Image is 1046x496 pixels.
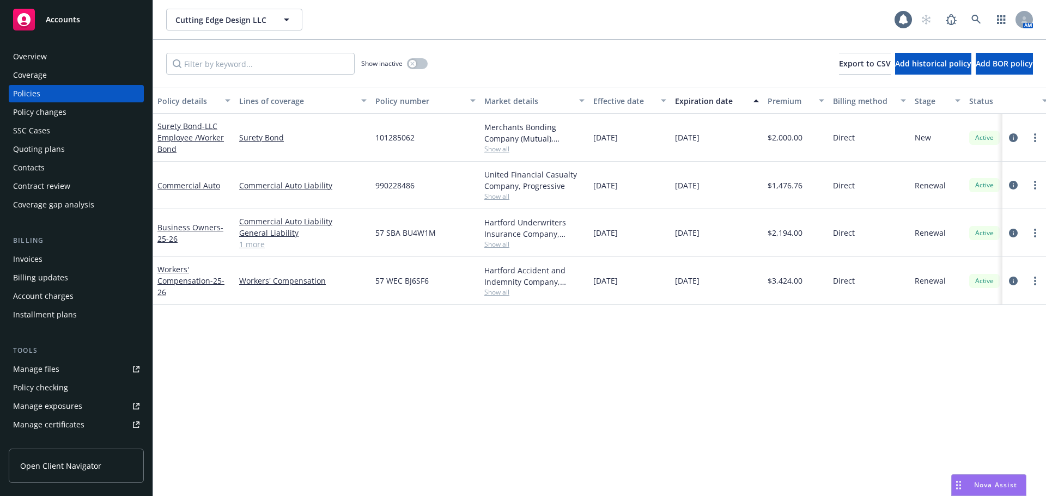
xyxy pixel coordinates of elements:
a: Search [965,9,987,30]
a: Manage files [9,360,144,378]
button: Expiration date [671,88,763,114]
span: 990228486 [375,180,415,191]
a: Contacts [9,159,144,176]
a: Quoting plans [9,140,144,158]
a: Workers' Compensation [239,275,367,286]
span: $3,424.00 [768,275,802,286]
div: Tools [9,345,144,356]
span: Active [974,180,995,190]
span: Add historical policy [895,58,971,69]
a: circleInformation [1007,226,1020,240]
span: $2,000.00 [768,132,802,143]
div: Expiration date [675,95,747,107]
span: Show all [484,144,585,154]
a: General Liability [239,227,367,238]
span: - 25-26 [157,222,223,244]
a: Accounts [9,4,144,35]
span: Open Client Navigator [20,460,101,471]
a: Manage claims [9,434,144,452]
a: SSC Cases [9,122,144,139]
button: Add historical policy [895,53,971,75]
a: Installment plans [9,306,144,323]
a: Contract review [9,177,144,195]
div: Billing updates [13,269,68,286]
div: Drag to move [952,475,965,495]
div: Policy changes [13,103,66,121]
div: Policy checking [13,379,68,396]
div: Contacts [13,159,45,176]
span: 57 WEC BJ6SF6 [375,275,429,286]
span: [DATE] [593,275,618,286]
span: Renewal [915,180,946,191]
button: Add BOR policy [976,53,1033,75]
div: Market details [484,95,573,107]
div: Manage exposures [13,397,82,415]
a: Invoices [9,250,144,268]
a: Report a Bug [940,9,962,30]
a: circleInformation [1007,131,1020,144]
a: more [1029,131,1042,144]
div: United Financial Casualty Company, Progressive [484,169,585,192]
a: Surety Bond [157,121,224,154]
a: circleInformation [1007,179,1020,192]
div: Effective date [593,95,654,107]
a: 1 more [239,238,367,250]
span: New [915,132,931,143]
a: Overview [9,48,144,65]
span: Show all [484,240,585,249]
div: Manage certificates [13,416,84,433]
a: more [1029,274,1042,287]
button: Lines of coverage [235,88,371,114]
a: Commercial Auto Liability [239,216,367,227]
a: Billing updates [9,269,144,286]
span: Show all [484,192,585,201]
div: Installment plans [13,306,77,323]
div: Hartford Underwriters Insurance Company, Hartford Insurance Group [484,217,585,240]
span: [DATE] [593,227,618,238]
span: - LLC Employee /Worker Bond [157,121,224,154]
span: [DATE] [593,180,618,191]
span: Renewal [915,275,946,286]
span: Nova Assist [974,480,1017,489]
a: Manage certificates [9,416,144,433]
div: Policy details [157,95,218,107]
a: Switch app [990,9,1012,30]
button: Cutting Edge Design LLC [166,9,302,30]
button: Policy details [153,88,235,114]
a: Account charges [9,287,144,305]
span: Show all [484,287,585,297]
button: Market details [480,88,589,114]
div: Policy number [375,95,464,107]
span: Add BOR policy [976,58,1033,69]
div: Coverage [13,66,47,84]
a: more [1029,226,1042,240]
div: SSC Cases [13,122,50,139]
a: Policy checking [9,379,144,396]
a: circleInformation [1007,274,1020,287]
button: Premium [763,88,829,114]
button: Nova Assist [951,474,1026,496]
span: Export to CSV [839,58,891,69]
a: Policies [9,85,144,102]
a: Workers' Compensation [157,264,224,297]
span: [DATE] [675,227,700,238]
span: [DATE] [675,275,700,286]
button: Stage [910,88,965,114]
input: Filter by keyword... [166,53,355,75]
span: [DATE] [593,132,618,143]
span: Accounts [46,15,80,24]
span: Renewal [915,227,946,238]
div: Manage files [13,360,59,378]
span: $2,194.00 [768,227,802,238]
span: 57 SBA BU4W1M [375,227,436,238]
span: Active [974,228,995,238]
div: Account charges [13,287,74,305]
span: Direct [833,132,855,143]
div: Overview [13,48,47,65]
div: Coverage gap analysis [13,196,94,213]
span: Cutting Edge Design LLC [175,14,270,26]
div: Billing method [833,95,894,107]
span: 101285062 [375,132,415,143]
a: Manage exposures [9,397,144,415]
